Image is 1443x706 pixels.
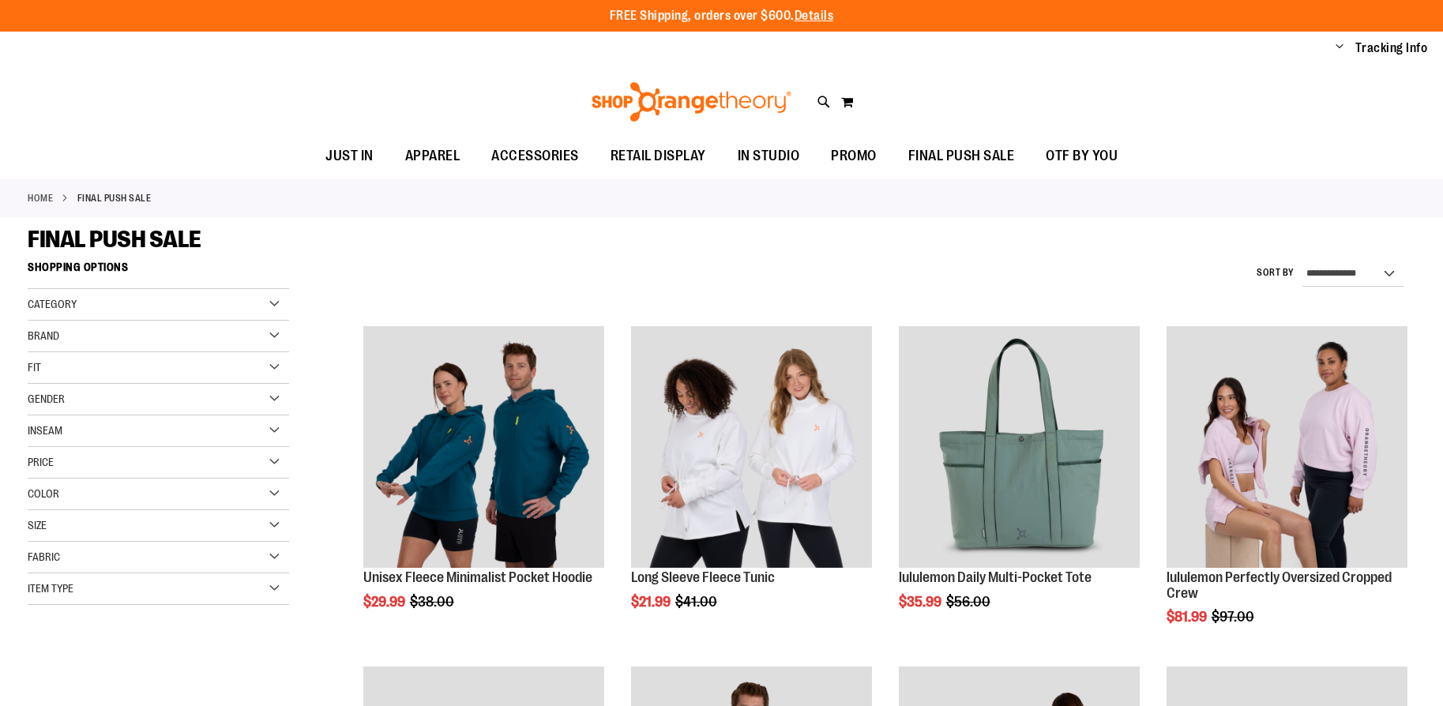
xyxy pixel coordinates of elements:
[363,326,604,567] img: Unisex Fleece Minimalist Pocket Hoodie
[623,318,880,649] div: product
[1167,569,1392,601] a: lululemon Perfectly Oversized Cropped Crew
[28,361,41,374] span: Fit
[363,594,408,610] span: $29.99
[1046,138,1118,174] span: OTF BY YOU
[325,138,374,174] span: JUST IN
[1167,326,1407,567] img: lululemon Perfectly Oversized Cropped Crew
[1167,609,1209,625] span: $81.99
[1212,609,1257,625] span: $97.00
[892,138,1031,174] a: FINAL PUSH SALE
[631,569,775,585] a: Long Sleeve Fleece Tunic
[28,573,289,605] div: Item Type
[28,226,201,253] span: FINAL PUSH SALE
[28,456,54,468] span: Price
[631,326,872,569] a: Product image for Fleece Long Sleeve
[908,138,1015,174] span: FINAL PUSH SALE
[405,138,460,174] span: APPAREL
[815,138,892,175] a: PROMO
[28,510,289,542] div: Size
[1355,39,1428,57] a: Tracking Info
[1167,326,1407,569] a: lululemon Perfectly Oversized Cropped Crew
[1257,266,1295,280] label: Sort By
[899,326,1140,567] img: lululemon Daily Multi-Pocket Tote
[28,487,59,500] span: Color
[28,424,62,437] span: Inseam
[589,82,794,122] img: Shop Orangetheory
[595,138,722,175] a: RETAIL DISPLAY
[28,329,59,342] span: Brand
[631,326,872,567] img: Product image for Fleece Long Sleeve
[28,392,65,405] span: Gender
[675,594,720,610] span: $41.00
[1159,318,1415,665] div: product
[831,138,877,174] span: PROMO
[28,519,47,531] span: Size
[899,594,944,610] span: $35.99
[28,384,289,415] div: Gender
[631,594,673,610] span: $21.99
[28,447,289,479] div: Price
[28,253,289,289] strong: Shopping Options
[28,415,289,447] div: Inseam
[363,569,592,585] a: Unisex Fleece Minimalist Pocket Hoodie
[28,321,289,352] div: Brand
[28,550,60,563] span: Fabric
[891,318,1148,649] div: product
[28,298,77,310] span: Category
[28,542,289,573] div: Fabric
[1336,40,1343,56] button: Account menu
[795,9,834,23] a: Details
[410,594,457,610] span: $38.00
[899,326,1140,569] a: lululemon Daily Multi-Pocket Tote
[310,138,389,175] a: JUST IN
[491,138,579,174] span: ACCESSORIES
[722,138,816,175] a: IN STUDIO
[738,138,800,174] span: IN STUDIO
[355,318,612,649] div: product
[28,289,289,321] div: Category
[610,7,834,25] p: FREE Shipping, orders over $600.
[28,582,73,595] span: Item Type
[1030,138,1133,175] a: OTF BY YOU
[899,569,1092,585] a: lululemon Daily Multi-Pocket Tote
[28,352,289,384] div: Fit
[611,138,706,174] span: RETAIL DISPLAY
[28,479,289,510] div: Color
[28,191,53,205] a: Home
[363,326,604,569] a: Unisex Fleece Minimalist Pocket Hoodie
[475,138,595,175] a: ACCESSORIES
[389,138,476,175] a: APPAREL
[946,594,993,610] span: $56.00
[77,191,152,205] strong: FINAL PUSH SALE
